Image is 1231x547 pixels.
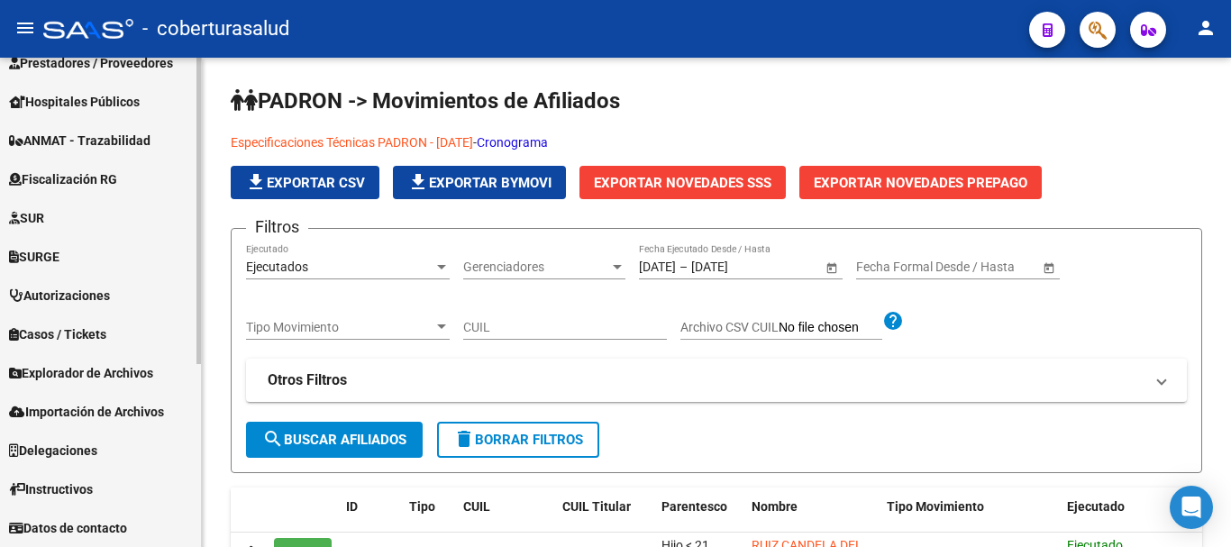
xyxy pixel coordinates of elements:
span: SURGE [9,247,59,267]
datatable-header-cell: CUIL Titular [555,488,654,547]
span: Exportar Bymovi [407,175,552,191]
mat-icon: delete [453,428,475,450]
span: Exportar Novedades Prepago [814,175,1027,191]
datatable-header-cell: Tipo Movimiento [880,488,1060,547]
a: Especificaciones Técnicas PADRON - [DATE] [231,135,473,150]
span: ANMAT - Trazabilidad [9,131,150,150]
input: Start date [856,260,912,275]
datatable-header-cell: Ejecutado [1060,488,1177,547]
mat-expansion-panel-header: Otros Filtros [246,359,1187,402]
span: Datos de contacto [9,518,127,538]
mat-icon: menu [14,17,36,39]
span: Borrar Filtros [453,432,583,448]
span: PADRON -> Movimientos de Afiliados [231,88,620,114]
datatable-header-cell: Nombre [744,488,880,547]
button: Exportar Bymovi [393,166,566,199]
datatable-header-cell: Tipo [402,488,456,547]
span: Tipo Movimiento [887,499,984,514]
button: Exportar Novedades SSS [579,166,786,199]
button: Exportar CSV [231,166,379,199]
span: Buscar Afiliados [262,432,406,448]
button: Borrar Filtros [437,422,599,458]
span: Casos / Tickets [9,324,106,344]
mat-icon: help [882,310,904,332]
input: Archivo CSV CUIL [779,320,882,336]
span: Parentesco [661,499,727,514]
h3: Filtros [246,214,308,240]
p: - [231,132,1202,152]
a: Cronograma [477,135,548,150]
span: Exportar CSV [245,175,365,191]
span: Prestadores / Proveedores [9,53,173,73]
span: Delegaciones [9,441,97,460]
datatable-header-cell: Parentesco [654,488,744,547]
span: SUR [9,208,44,228]
span: Ejecutados [246,260,308,274]
datatable-header-cell: ID [339,488,402,547]
span: Tipo [409,499,435,514]
span: Nombre [752,499,798,514]
span: Exportar Novedades SSS [594,175,771,191]
span: – [679,260,688,275]
span: ID [346,499,358,514]
mat-icon: file_download [407,171,429,193]
span: Archivo CSV CUIL [680,320,779,334]
span: Autorizaciones [9,286,110,305]
span: Gerenciadores [463,260,609,275]
span: Fiscalización RG [9,169,117,189]
button: Open calendar [822,258,841,277]
button: Buscar Afiliados [246,422,423,458]
span: Instructivos [9,479,93,499]
span: Ejecutado [1067,499,1125,514]
input: Start date [639,260,676,275]
mat-icon: person [1195,17,1217,39]
div: Open Intercom Messenger [1170,486,1213,529]
span: Hospitales Públicos [9,92,140,112]
span: Tipo Movimiento [246,320,433,335]
datatable-header-cell: CUIL [456,488,555,547]
button: Open calendar [1039,258,1058,277]
span: - coberturasalud [142,9,289,49]
input: End date [691,260,780,275]
strong: Otros Filtros [268,370,347,390]
button: Exportar Novedades Prepago [799,166,1042,199]
span: Importación de Archivos [9,402,164,422]
input: End date [927,260,1016,275]
span: Explorador de Archivos [9,363,153,383]
mat-icon: search [262,428,284,450]
span: CUIL Titular [562,499,631,514]
span: CUIL [463,499,490,514]
mat-icon: file_download [245,171,267,193]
